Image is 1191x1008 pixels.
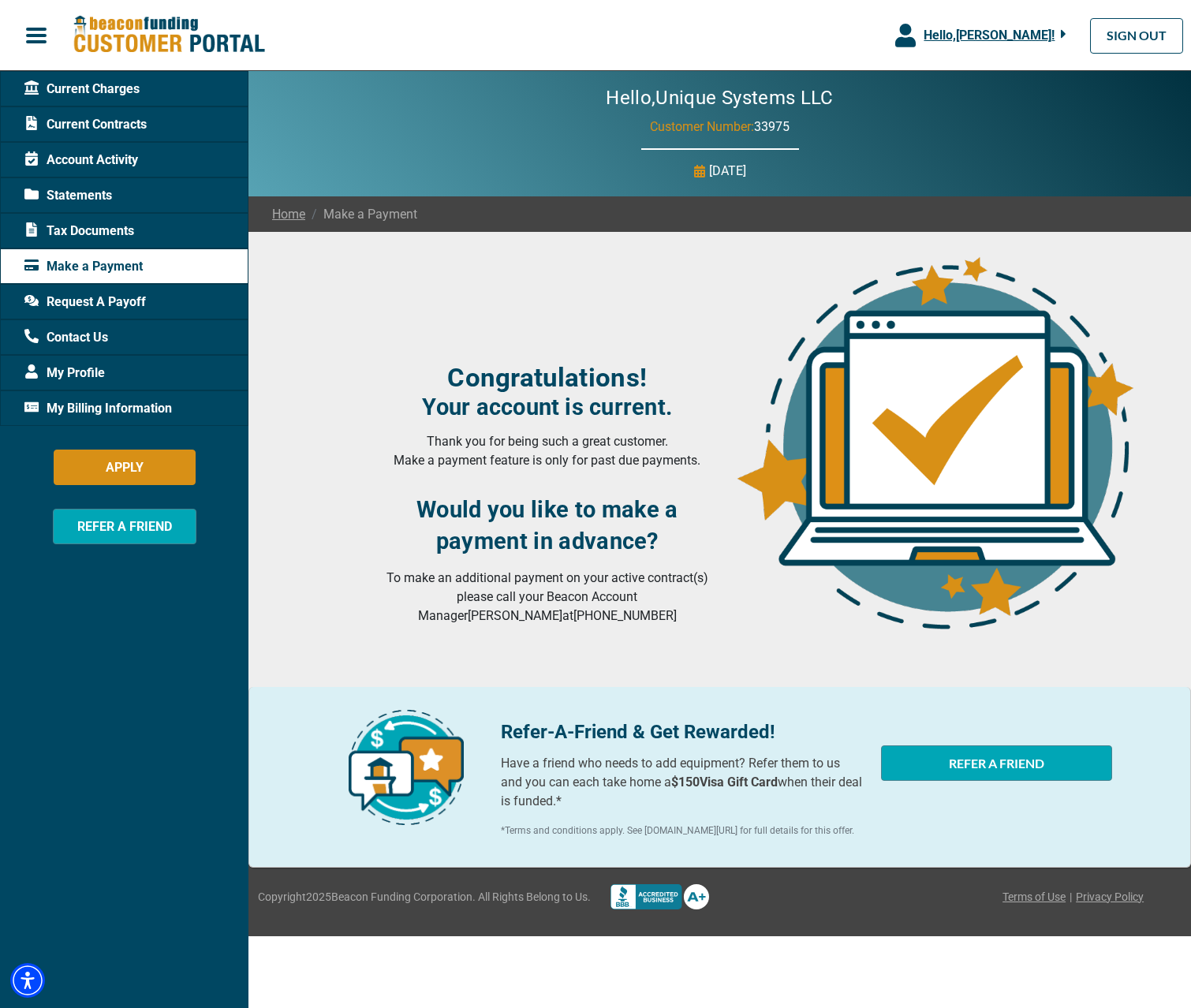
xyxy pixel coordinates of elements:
div: Accessibility Menu [10,963,45,998]
b: $150 Visa Gift Card [671,775,778,790]
span: | [1070,889,1072,905]
a: Home [272,205,305,224]
span: Account Activity [24,151,138,170]
span: Statements [24,186,112,205]
p: Refer-A-Friend & Get Rewarded! [501,718,862,746]
span: My Profile [24,364,105,383]
span: Customer Number: [650,119,754,134]
p: To make an additional payment on your active contract(s) please call your Beacon Account Manager ... [384,569,711,625]
span: Make a Payment [305,205,417,224]
p: Thank you for being such a great customer. Make a payment feature is only for past due payments. [384,432,711,470]
span: 33975 [754,119,790,134]
span: Current Charges [24,80,140,99]
p: Have a friend who needs to add equipment? Refer them to us and you can each take home a when thei... [501,754,862,811]
h3: Would you like to make a payment in advance? [384,494,711,557]
a: SIGN OUT [1090,18,1183,54]
img: refer-a-friend-icon.png [349,710,464,825]
span: My Billing Information [24,399,172,418]
p: *Terms and conditions apply. See [DOMAIN_NAME][URL] for full details for this offer. [501,823,862,838]
button: REFER A FRIEND [53,509,196,544]
button: REFER A FRIEND [881,745,1112,781]
h3: Congratulations! [384,362,711,394]
span: Hello, [PERSON_NAME] ! [924,28,1055,43]
h4: Your account is current. [384,394,711,420]
span: Copyright 2025 Beacon Funding Corporation. All Rights Belong to Us. [258,889,591,905]
a: Privacy Policy [1076,889,1144,905]
span: Request A Payoff [24,293,146,312]
a: Terms of Use [1002,889,1066,905]
span: Current Contracts [24,115,147,134]
img: Better Bussines Beareau logo A+ [610,884,709,909]
span: Make a Payment [24,257,143,276]
img: account-upto-date.png [730,252,1138,629]
img: Beacon Funding Customer Portal Logo [73,15,265,55]
p: [DATE] [709,162,746,181]
span: Tax Documents [24,222,134,241]
span: Contact Us [24,328,108,347]
h2: Hello, Unique Systems LLC [558,87,881,110]
button: APPLY [54,450,196,485]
